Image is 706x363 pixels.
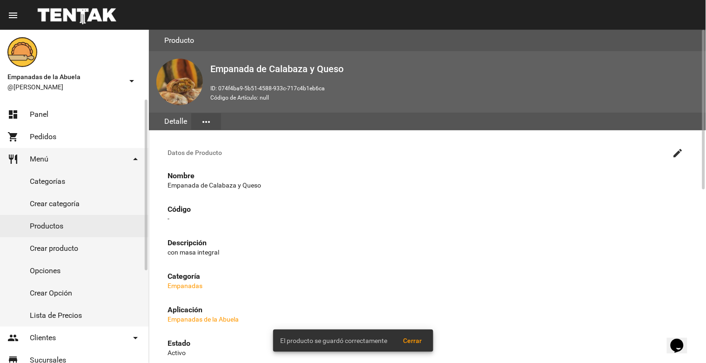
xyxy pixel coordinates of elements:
[281,336,388,345] span: El producto se guardó correctamente
[7,332,19,343] mat-icon: people
[396,332,430,349] button: Cerrar
[7,131,19,142] mat-icon: shopping_cart
[30,333,56,343] span: Clientes
[168,214,687,223] p: -
[403,337,422,344] span: Cerrar
[164,34,194,47] h3: Producto
[130,332,141,343] mat-icon: arrow_drop_down
[7,154,19,165] mat-icon: restaurant
[168,316,239,323] a: Empanadas de la Abuela
[30,110,48,119] span: Panel
[7,10,19,21] mat-icon: menu
[168,181,687,190] p: Empanada de Calabaza y Queso
[168,149,669,156] span: Datos de Producto
[168,339,190,348] strong: Estado
[156,59,203,105] img: 63b7378a-f0c8-4df4-8df5-8388076827c7.jpg
[30,155,48,164] span: Menú
[201,116,212,128] mat-icon: more_horiz
[210,93,699,102] p: Código de Artículo: null
[30,132,56,141] span: Pedidos
[160,113,191,130] div: Detalle
[168,305,202,314] strong: Aplicación
[672,148,684,159] mat-icon: create
[7,82,122,92] span: @[PERSON_NAME]
[168,282,202,289] a: Empanadas
[210,61,699,76] h2: Empanada de Calabaza y Queso
[168,348,687,357] p: Activo
[168,171,195,180] strong: Nombre
[168,205,191,214] strong: Código
[7,37,37,67] img: f0136945-ed32-4f7c-91e3-a375bc4bb2c5.png
[7,71,122,82] span: Empanadas de la Abuela
[168,248,687,257] p: con masa integral
[126,75,137,87] mat-icon: arrow_drop_down
[667,326,697,354] iframe: chat widget
[210,84,699,93] p: ID: 074f4ba9-5b51-4588-933c-717c4b1eb6ca
[168,238,207,247] strong: Descripción
[669,143,687,162] button: Editar
[7,109,19,120] mat-icon: dashboard
[130,154,141,165] mat-icon: arrow_drop_down
[168,272,200,281] strong: Categoría
[191,113,221,130] button: Elegir sección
